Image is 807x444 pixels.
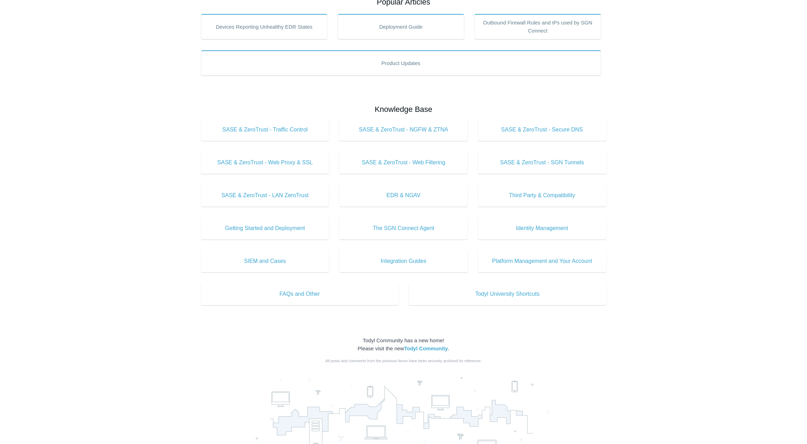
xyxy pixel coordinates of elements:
a: SASE & ZeroTrust - Web Proxy & SSL [201,151,329,174]
span: SASE & ZeroTrust - LAN ZeroTrust [212,191,319,200]
span: SIEM and Cases [212,257,319,265]
a: SASE & ZeroTrust - Web Filtering [339,151,468,174]
span: EDR & NGAV [350,191,457,200]
a: SASE & ZeroTrust - Traffic Control [201,119,329,141]
a: Third Party & Compatibility [478,184,606,207]
a: SASE & ZeroTrust - SGN Tunnels [478,151,606,174]
span: Integration Guides [350,257,457,265]
span: Todyl University Shortcuts [419,290,596,298]
a: SASE & ZeroTrust - NGFW & ZTNA [339,119,468,141]
span: Platform Management and Your Account [489,257,596,265]
a: Integration Guides [339,250,468,272]
a: Todyl University Shortcuts [409,283,606,305]
a: SIEM and Cases [201,250,329,272]
a: Deployment Guide [338,14,464,39]
span: Getting Started and Deployment [212,224,319,232]
span: SASE & ZeroTrust - Web Filtering [350,158,457,167]
a: SASE & ZeroTrust - LAN ZeroTrust [201,184,329,207]
a: Getting Started and Deployment [201,217,329,239]
span: SASE & ZeroTrust - Web Proxy & SSL [212,158,319,167]
div: All posts and comments from the previous forum have been securely archived for reference. [201,358,606,364]
a: The SGN Connect Agent [339,217,468,239]
span: SASE & ZeroTrust - NGFW & ZTNA [350,126,457,134]
a: Todyl Community [404,345,448,351]
a: Devices Reporting Unhealthy EDR States [201,14,328,39]
a: FAQs and Other [201,283,398,305]
a: EDR & NGAV [339,184,468,207]
span: SASE & ZeroTrust - Secure DNS [489,126,596,134]
span: Third Party & Compatibility [489,191,596,200]
span: The SGN Connect Agent [350,224,457,232]
a: Product Updates [201,50,601,76]
a: Identity Management [478,217,606,239]
span: SASE & ZeroTrust - SGN Tunnels [489,158,596,167]
span: FAQs and Other [212,290,388,298]
a: Outbound Firewall Rules and IPs used by SGN Connect [475,14,601,39]
a: SASE & ZeroTrust - Secure DNS [478,119,606,141]
a: Platform Management and Your Account [478,250,606,272]
span: Identity Management [489,224,596,232]
span: SASE & ZeroTrust - Traffic Control [212,126,319,134]
h2: Knowledge Base [201,103,606,115]
div: Todyl Community has a new home! Please visit the new . [201,337,606,352]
